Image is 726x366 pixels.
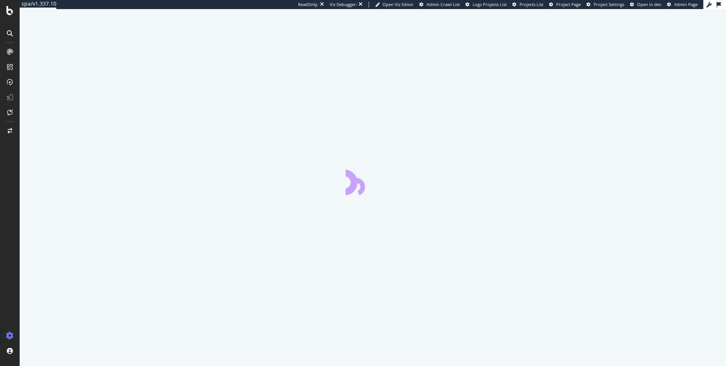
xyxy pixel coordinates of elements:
div: animation [346,168,400,195]
a: Open Viz Editor [375,2,414,8]
a: Admin Crawl List [419,2,460,8]
span: Project Settings [594,2,624,7]
span: Open Viz Editor [383,2,414,7]
span: Project Page [556,2,581,7]
span: Admin Crawl List [427,2,460,7]
span: Admin Page [674,2,698,7]
div: ReadOnly: [298,2,318,8]
a: Projects List [512,2,543,8]
a: Project Page [549,2,581,8]
span: Open in dev [637,2,661,7]
span: Logs Projects List [473,2,507,7]
a: Logs Projects List [465,2,507,8]
a: Admin Page [667,2,698,8]
a: Open in dev [630,2,661,8]
div: Viz Debugger: [330,2,357,8]
a: Project Settings [586,2,624,8]
span: Projects List [520,2,543,7]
